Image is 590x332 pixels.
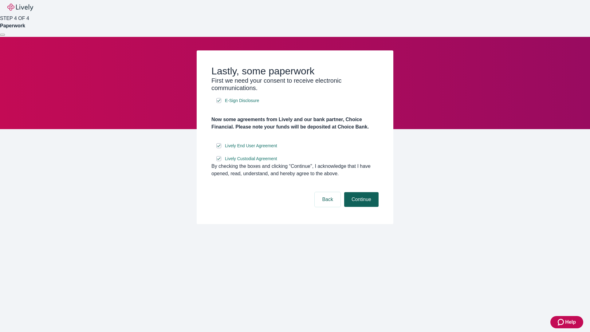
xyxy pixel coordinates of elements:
button: Back [315,192,340,207]
svg: Zendesk support icon [558,318,565,326]
a: e-sign disclosure document [224,155,278,163]
span: Help [565,318,576,326]
button: Zendesk support iconHelp [550,316,583,328]
img: Lively [7,4,33,11]
h4: Now some agreements from Lively and our bank partner, Choice Financial. Please note your funds wi... [211,116,379,131]
h3: First we need your consent to receive electronic communications. [211,77,379,92]
span: Lively End User Agreement [225,143,277,149]
a: e-sign disclosure document [224,97,260,105]
span: Lively Custodial Agreement [225,156,277,162]
span: E-Sign Disclosure [225,97,259,104]
h2: Lastly, some paperwork [211,65,379,77]
a: e-sign disclosure document [224,142,278,150]
button: Continue [344,192,379,207]
div: By checking the boxes and clicking “Continue", I acknowledge that I have opened, read, understand... [211,163,379,177]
